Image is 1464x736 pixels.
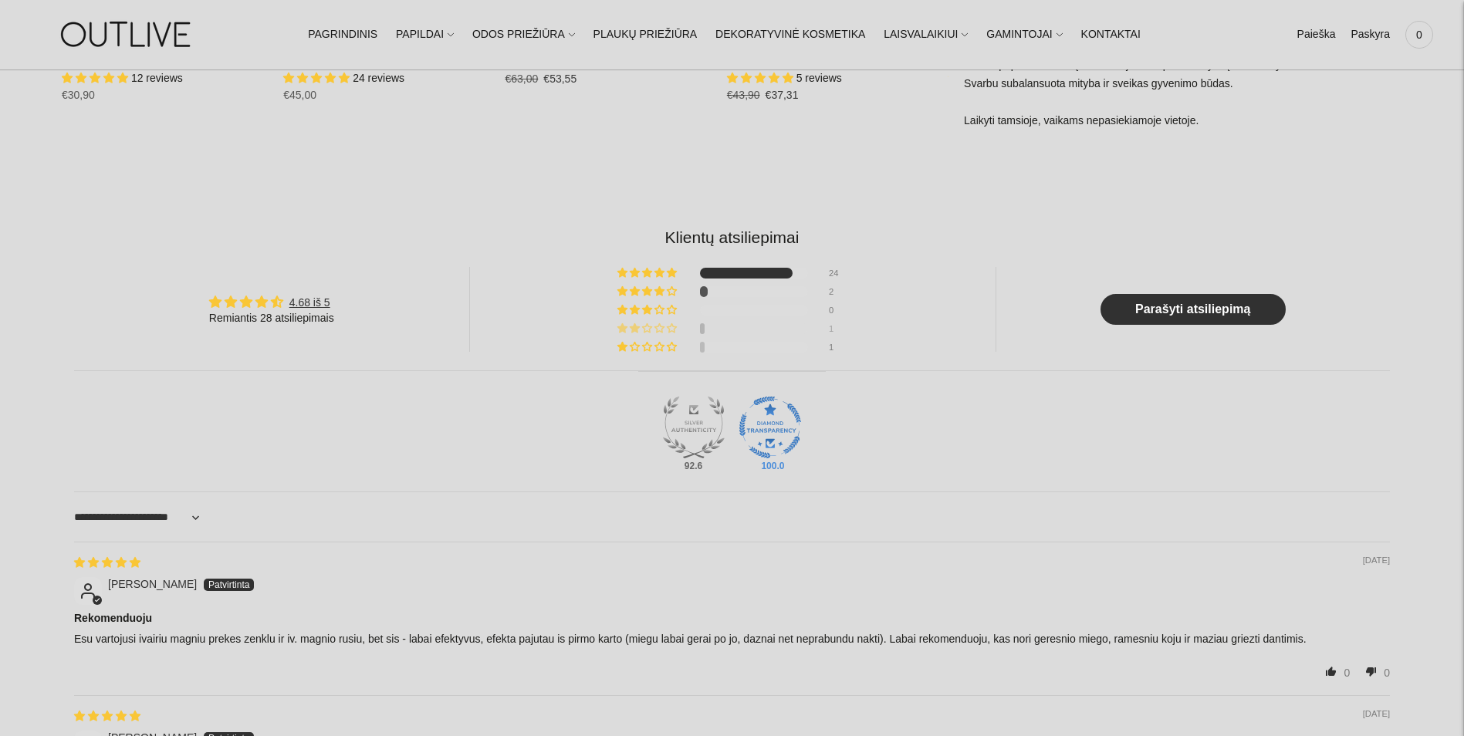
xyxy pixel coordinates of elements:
[74,632,1390,647] p: Esu vartojusi ivairiu magniu prekes zenklu ir iv. magnio rusiu, bet sis - labai efektyvus, efekta...
[681,460,706,472] div: 92.6
[74,710,140,722] span: 5 star review
[131,72,183,84] span: 12 reviews
[1384,667,1390,679] span: 0
[62,72,131,84] span: 4.92 stars
[1408,24,1430,46] span: 0
[715,18,865,52] a: DEKORATYVINĖ KOSMETIKA
[663,397,725,463] div: Silver Authentic Shop. At least 90% of published reviews are verified reviews
[353,72,404,84] span: 24 reviews
[209,311,334,326] div: Remiantis 28 atsiliepimais
[74,611,1390,626] b: Rekomenduoju
[758,460,783,472] div: 100.0
[884,18,968,52] a: LAISVALAIKIUI
[727,72,796,84] span: 5.00 stars
[289,296,330,309] a: 4.68 iš 5
[739,397,801,463] div: Diamond Transparent Shop. Published 100% of verified reviews received in total
[74,498,204,535] select: Sort dropdown
[108,578,197,590] span: [PERSON_NAME]
[1319,660,1344,683] span: up
[505,73,539,85] s: €63,00
[829,268,847,279] div: 24
[1081,18,1141,52] a: KONTAKTAI
[617,342,679,353] div: 4% (1) reviews with 1 star rating
[1344,667,1350,679] span: 0
[986,18,1062,52] a: GAMINTOJAI
[739,397,801,458] img: Judge.me Diamond Transparent Shop medal
[1101,294,1286,325] a: Parašyti atsiliepimą
[283,89,316,101] span: €45,00
[796,72,842,84] span: 5 reviews
[74,226,1390,248] h2: Klientų atsiliepimai
[829,342,847,353] div: 1
[31,8,224,61] img: OUTLIVE
[74,556,140,569] span: 5 star review
[766,89,799,101] span: €37,31
[727,89,760,101] s: €43,90
[1363,708,1390,721] span: [DATE]
[617,268,679,279] div: 86% (24) reviews with 5 star rating
[739,397,801,458] a: Judge.me Diamond Transparent Shop medal 100.0
[308,18,377,52] a: PAGRINDINIS
[62,89,95,101] span: €30,90
[1363,555,1390,567] span: [DATE]
[283,72,353,84] span: 4.88 stars
[1351,18,1390,52] a: Paskyra
[593,18,698,52] a: PLAUKŲ PRIEŽIŪRA
[209,293,334,311] div: Average rating is 4.68 stars
[543,73,576,85] span: €53,55
[1297,18,1336,52] a: Paieška
[617,286,679,297] div: 7% (2) reviews with 4 star rating
[663,397,725,458] img: Judge.me Silver Authentic Shop medal
[472,18,575,52] a: ODOS PRIEŽIŪRA
[663,397,725,458] a: Judge.me Silver Authentic Shop medal 92.6
[1405,18,1433,52] a: 0
[1359,660,1384,683] span: down
[396,18,454,52] a: PAPILDAI
[829,286,847,297] div: 2
[617,323,679,334] div: 4% (1) reviews with 2 star rating
[829,323,847,334] div: 1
